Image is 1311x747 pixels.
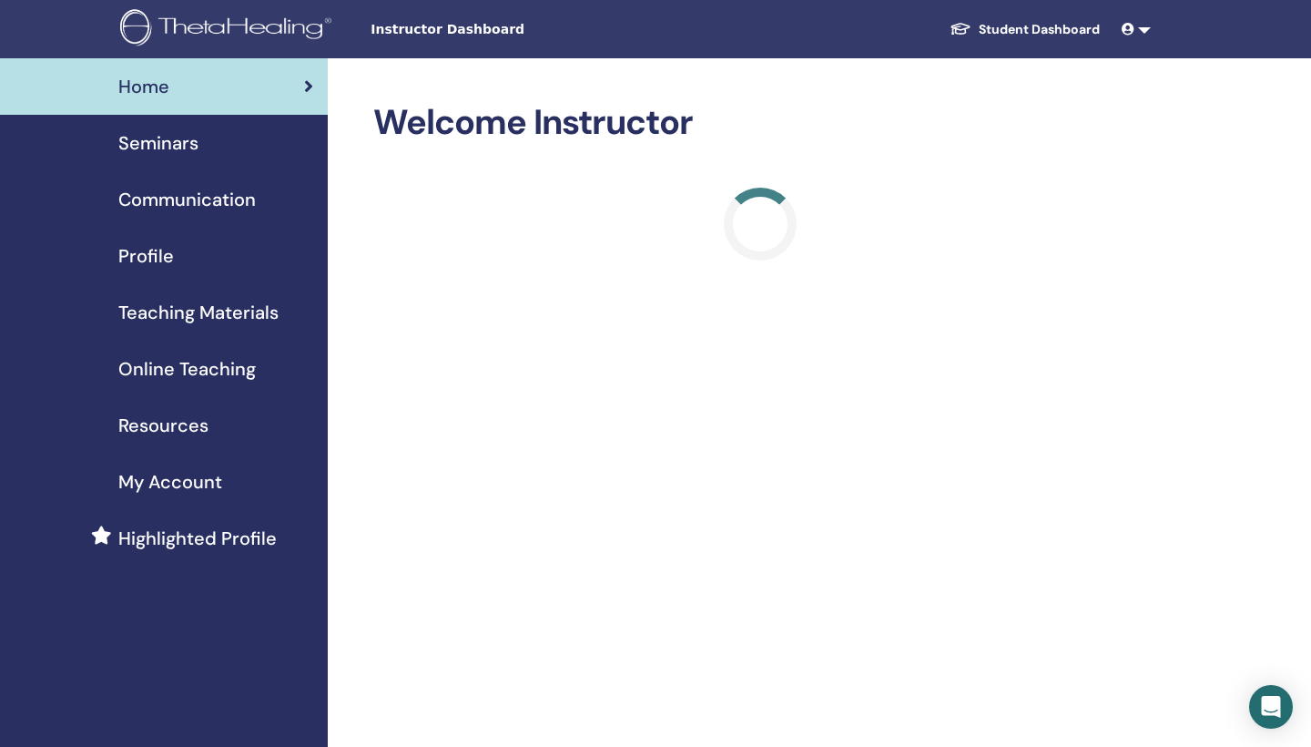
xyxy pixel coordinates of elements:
span: My Account [118,468,222,496]
span: Online Teaching [118,355,256,383]
h2: Welcome Instructor [373,102,1147,144]
span: Profile [118,242,174,270]
span: Highlighted Profile [118,525,277,552]
span: Seminars [118,129,198,157]
img: logo.png [120,9,338,50]
span: Instructor Dashboard [371,20,644,39]
div: Open Intercom Messenger [1249,685,1293,729]
span: Teaching Materials [118,299,279,326]
a: Student Dashboard [935,13,1114,46]
img: graduation-cap-white.svg [950,21,971,36]
span: Resources [118,412,208,439]
span: Home [118,73,169,100]
span: Communication [118,186,256,213]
